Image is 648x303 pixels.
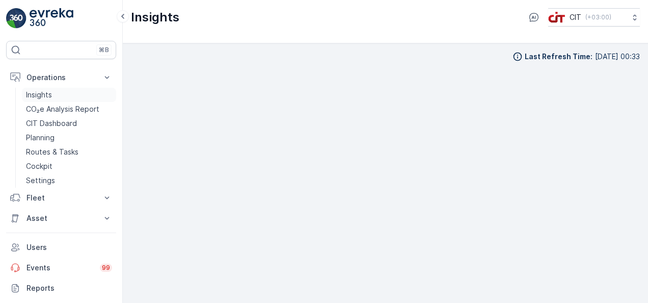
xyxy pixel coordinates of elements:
p: ( +03:00 ) [585,13,611,21]
p: Reports [26,283,112,293]
img: logo_light-DOdMpM7g.png [30,8,73,29]
p: Last Refresh Time : [525,52,592,62]
p: Planning [26,133,55,143]
a: Cockpit [22,159,116,173]
img: cit-logo_pOk6rL0.png [548,12,565,23]
a: CIT Dashboard [22,116,116,131]
a: Planning [22,131,116,145]
button: Fleet [6,188,116,208]
p: Users [26,242,112,252]
p: ⌘B [99,46,109,54]
button: Asset [6,208,116,229]
p: CIT Dashboard [26,118,77,129]
button: Operations [6,67,116,88]
p: Routes & Tasks [26,147,78,157]
a: Insights [22,88,116,102]
a: CO₂e Analysis Report [22,102,116,116]
p: Cockpit [26,161,52,171]
p: Insights [131,9,179,26]
p: Asset [26,213,96,223]
p: Fleet [26,193,96,203]
p: 99 [102,264,110,272]
p: CIT [570,12,581,22]
p: Insights [26,90,52,100]
p: CO₂e Analysis Report [26,104,99,114]
a: Settings [22,173,116,188]
p: Settings [26,175,55,186]
button: CIT(+03:00) [548,8,640,27]
p: Events [26,263,94,273]
a: Reports [6,278,116,298]
p: Operations [26,72,96,83]
a: Routes & Tasks [22,145,116,159]
img: logo [6,8,26,29]
a: Events99 [6,258,116,278]
a: Users [6,237,116,258]
p: [DATE] 00:33 [595,52,640,62]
